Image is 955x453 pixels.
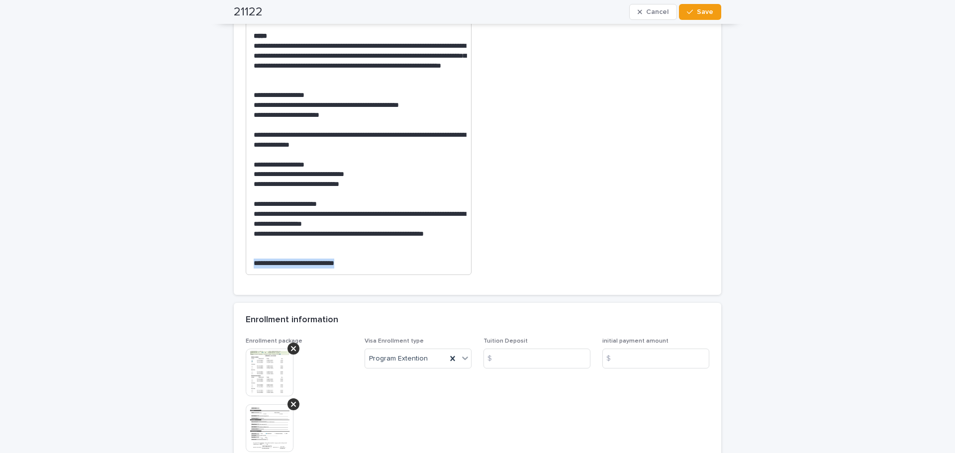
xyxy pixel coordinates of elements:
[246,315,338,326] h2: Enrollment information
[365,338,424,344] span: Visa Enrollment type
[246,338,302,344] span: Enrollment package
[679,4,721,20] button: Save
[602,349,622,368] div: $
[483,338,528,344] span: Tuition Deposit
[483,349,503,368] div: $
[369,354,428,364] span: Program Extention
[602,338,668,344] span: initial payment amount
[646,8,668,15] span: Cancel
[234,5,263,19] h2: 21122
[629,4,677,20] button: Cancel
[697,8,713,15] span: Save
